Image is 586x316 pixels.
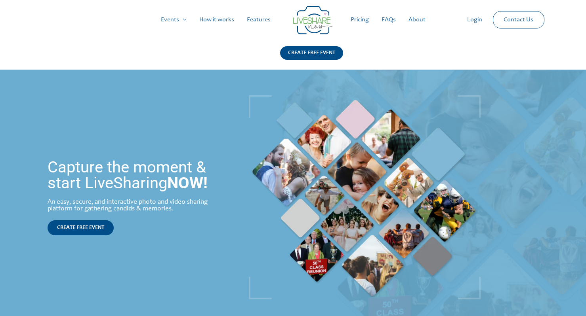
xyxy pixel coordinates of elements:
a: CREATE FREE EVENT [48,220,114,235]
span: CREATE FREE EVENT [57,225,104,231]
a: Pricing [344,7,375,32]
nav: Site Navigation [14,7,572,32]
a: Events [155,7,193,32]
a: FAQs [375,7,402,32]
div: CREATE FREE EVENT [280,46,343,60]
div: An easy, secure, and interactive photo and video sharing platform for gathering candids & memories. [48,199,233,212]
img: LiveShare logo - Capture & Share Event Memories [293,6,333,34]
a: Features [241,7,277,32]
a: Login [461,7,489,32]
h1: Capture the moment & start LiveSharing [48,159,233,191]
a: About [402,7,432,32]
a: CREATE FREE EVENT [280,46,343,70]
strong: NOW! [167,174,208,192]
img: Live Photobooth [249,95,481,299]
a: How it works [193,7,241,32]
a: Contact Us [497,11,540,28]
